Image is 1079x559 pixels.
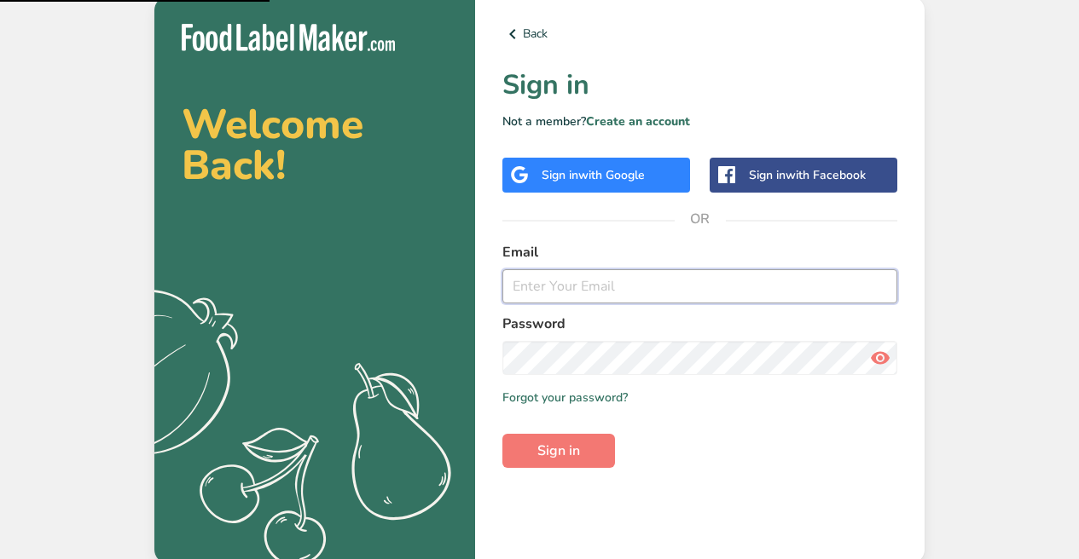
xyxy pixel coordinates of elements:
h1: Sign in [502,65,897,106]
label: Password [502,314,897,334]
span: with Facebook [786,167,866,183]
a: Forgot your password? [502,389,628,406]
a: Create an account [586,113,690,130]
span: OR [675,193,726,245]
div: Sign in [542,166,645,184]
h2: Welcome Back! [182,104,448,186]
span: Sign in [537,441,580,461]
span: with Google [578,167,645,183]
a: Back [502,24,897,44]
img: Food Label Maker [182,24,395,52]
input: Enter Your Email [502,269,897,303]
div: Sign in [749,166,866,184]
p: Not a member? [502,112,897,130]
button: Sign in [502,434,615,468]
label: Email [502,242,897,262]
